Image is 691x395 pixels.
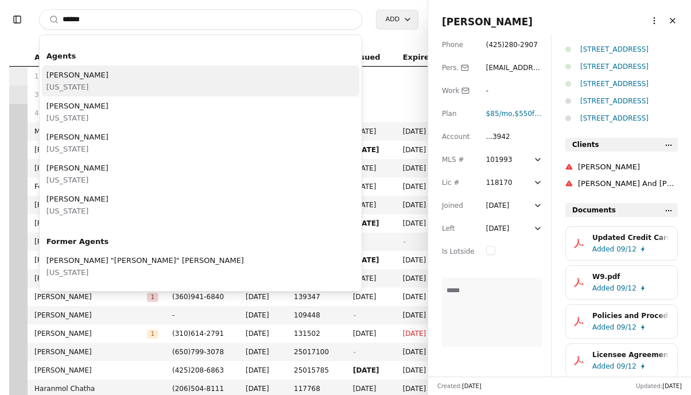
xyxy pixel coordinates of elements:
span: [DATE] [353,291,389,303]
span: [DATE] [403,383,443,394]
div: W9.pdf [592,271,669,282]
div: [DATE] [486,200,510,211]
span: [DATE] [353,218,389,229]
span: [DATE] [246,328,280,339]
span: Added [592,282,614,294]
span: 09/12 [616,243,636,255]
span: [DATE] [353,144,389,156]
span: Haranmol Chatha [34,383,158,394]
span: - [353,311,355,319]
div: Updated: [636,382,682,390]
span: [PERSON_NAME] [34,162,158,174]
span: [DATE] [246,309,280,321]
span: Clients [572,139,599,150]
span: [DATE] [353,254,389,266]
div: MLS # [442,154,475,165]
span: [DATE] [353,365,389,376]
span: [DATE] [246,383,280,394]
button: W9.pdfAdded09/12 [565,265,678,300]
div: Suggestions [40,44,362,291]
span: ( 650 ) 799 - 3078 [172,348,224,356]
span: Added [592,243,614,255]
button: Policies and Procedures.pdfAdded09/12 [565,304,678,339]
button: Add [376,10,418,29]
span: [PERSON_NAME] [34,309,158,321]
div: Pers. [442,62,475,73]
button: Updated Credit Card Authorization.pdfAdded09/12 [565,226,678,261]
span: [DATE] [246,365,280,376]
span: [DATE] [403,365,443,376]
span: [US_STATE] [46,112,108,124]
span: [DATE] [353,126,389,137]
span: ( 425 ) 280 - 2907 [486,41,538,49]
span: 410 current [34,107,75,119]
span: [PERSON_NAME] [46,131,108,143]
div: Agents [42,47,359,65]
span: ( 206 ) 504 - 8111 [172,385,224,393]
span: 09/12 [616,322,636,333]
span: [PERSON_NAME] [34,218,158,229]
div: 101993 [486,154,513,165]
span: Documents [572,204,616,216]
span: 131502 [294,328,339,339]
span: [DATE] [403,291,443,303]
span: 1 [147,330,158,339]
span: [PERSON_NAME] "[PERSON_NAME]" [PERSON_NAME] [46,254,244,266]
span: 09/12 [616,361,636,372]
div: [PERSON_NAME] [578,161,678,173]
div: [STREET_ADDRESS] [580,113,678,124]
span: 1 [147,293,158,302]
span: [DATE] [403,199,443,211]
span: [DATE] [462,383,482,389]
div: [STREET_ADDRESS] [580,44,678,55]
div: Lic # [442,177,475,188]
div: Plan [442,108,475,119]
span: [PERSON_NAME] [46,69,108,81]
div: Policies and Procedures.pdf [592,310,669,322]
div: [DATE] [486,223,510,234]
span: Expires [403,51,434,64]
button: 1 [147,291,158,303]
span: [DATE] [403,254,443,266]
div: Joined [442,200,475,211]
div: [STREET_ADDRESS] [580,78,678,90]
span: [DATE] [403,273,443,284]
div: 118170 [486,177,513,188]
div: Account [442,131,475,142]
span: [DATE] [403,346,443,358]
span: [PERSON_NAME] [442,16,533,28]
div: Updated Credit Card Authorization.pdf [592,232,669,243]
div: Former Agents [42,232,359,251]
span: Myroslava ([PERSON_NAME] [34,126,147,137]
span: ( 425 ) 208 - 6863 [172,366,224,374]
span: ( 310 ) 614 - 2791 [172,330,224,338]
div: Created: [437,382,482,390]
div: [STREET_ADDRESS] [580,95,678,107]
span: - [172,309,232,321]
div: Licensee Agreement.pdf [592,349,669,361]
span: , [486,110,515,118]
span: [PERSON_NAME] [46,193,108,205]
span: [DATE] [403,181,443,192]
div: 33 onboarding [34,89,158,100]
div: - [486,85,507,96]
div: 19 draft [34,71,158,82]
button: Licensee Agreement.pdfAdded09/12 [565,343,678,378]
span: [PERSON_NAME] [34,328,147,339]
span: [DATE] [353,383,389,394]
span: 109448 [294,309,339,321]
span: [PERSON_NAME] [34,365,158,376]
span: [DATE] [403,328,443,339]
span: [PERSON_NAME] [34,236,115,247]
span: [PERSON_NAME] [34,291,147,303]
span: [PERSON_NAME] [34,144,158,156]
span: 09/12 [616,282,636,294]
span: 117768 [294,383,339,394]
div: [STREET_ADDRESS] [580,61,678,72]
div: Is Lotside [442,246,475,257]
span: Fengrui ([PERSON_NAME] [34,181,158,192]
span: [PERSON_NAME] [34,254,147,266]
div: Phone [442,39,475,51]
span: [DATE] [353,162,389,174]
button: 1 [147,328,158,339]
